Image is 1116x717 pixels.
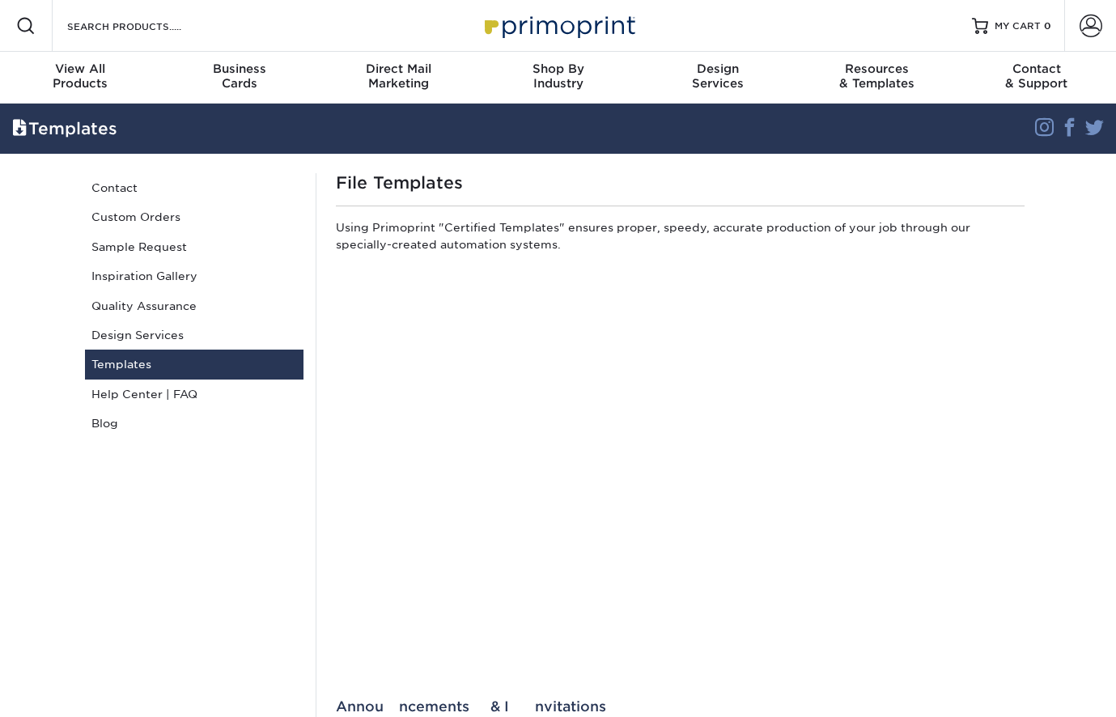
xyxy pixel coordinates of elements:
[85,291,303,320] a: Quality Assurance
[85,350,303,379] a: Templates
[85,320,303,350] a: Design Services
[957,62,1116,91] div: & Support
[319,62,478,91] div: Marketing
[336,173,1025,193] h1: File Templates
[159,52,319,104] a: BusinessCards
[85,202,303,231] a: Custom Orders
[638,62,797,91] div: Services
[478,52,638,104] a: Shop ByIndustry
[159,62,319,76] span: Business
[477,8,639,43] img: Primoprint
[85,261,303,291] a: Inspiration Gallery
[1044,20,1051,32] span: 0
[85,232,303,261] a: Sample Request
[336,219,1025,259] p: Using Primoprint "Certified Templates" ensures proper, speedy, accurate production of your job th...
[85,380,303,409] a: Help Center | FAQ
[478,62,638,76] span: Shop By
[336,698,1025,715] div: Announcements & Invitations
[159,62,319,91] div: Cards
[85,409,303,438] a: Blog
[478,62,638,91] div: Industry
[957,52,1116,104] a: Contact& Support
[638,62,797,76] span: Design
[957,62,1116,76] span: Contact
[995,19,1041,33] span: MY CART
[797,62,957,91] div: & Templates
[319,52,478,104] a: Direct MailMarketing
[797,52,957,104] a: Resources& Templates
[797,62,957,76] span: Resources
[638,52,797,104] a: DesignServices
[319,62,478,76] span: Direct Mail
[66,16,223,36] input: SEARCH PRODUCTS.....
[85,173,303,202] a: Contact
